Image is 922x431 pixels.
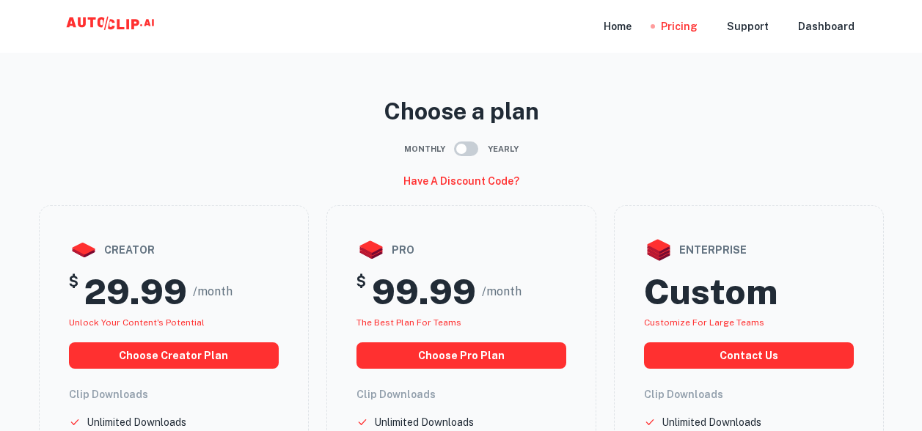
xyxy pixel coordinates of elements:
[644,342,854,369] button: Contact us
[69,235,279,265] div: creator
[356,342,566,369] button: choose pro plan
[356,386,566,402] h6: Clip Downloads
[69,317,205,328] span: Unlock your Content's potential
[644,386,854,402] h6: Clip Downloads
[374,414,474,430] p: Unlimited Downloads
[398,169,525,194] button: Have a discount code?
[482,283,522,301] span: /month
[69,270,78,313] h5: $
[69,342,279,369] button: choose creator plan
[662,414,761,430] p: Unlimited Downloads
[193,283,233,301] span: /month
[644,317,764,328] span: Customize for large teams
[356,317,461,328] span: The best plan for teams
[356,235,566,265] div: pro
[84,270,187,313] h2: 29.99
[356,270,366,313] h5: $
[39,94,884,129] p: Choose a plan
[372,270,476,313] h2: 99.99
[87,414,186,430] p: Unlimited Downloads
[69,386,279,402] h6: Clip Downloads
[644,270,778,313] h2: Custom
[404,143,445,155] span: Monthly
[488,143,519,155] span: Yearly
[403,173,519,189] h6: Have a discount code?
[644,235,854,265] div: enterprise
